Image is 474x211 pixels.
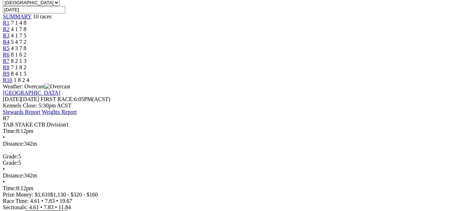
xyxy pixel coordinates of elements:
div: 342m [3,141,471,147]
div: 5 [3,160,471,166]
span: 4 3 7 8 [11,45,26,51]
span: Race Time: [3,198,29,204]
div: 8:12pm [3,128,471,134]
img: Overcast [44,83,70,90]
span: • [40,204,42,210]
a: Weights Report [42,109,77,115]
a: SUMMARY [3,13,31,19]
span: 4.61 [29,204,39,210]
a: R8 [3,64,10,70]
span: 10 races [33,13,52,19]
span: 8 4 1 5 [11,71,26,77]
a: R6 [3,52,10,58]
span: 8 1 6 2 [11,52,26,58]
span: • [3,166,5,172]
span: • [3,179,5,185]
a: Stewards Report [3,109,40,115]
div: 5 [3,153,471,160]
span: Time: [3,128,16,134]
span: [DATE] [3,96,39,102]
span: Distance: [3,172,24,178]
span: 6:05PM(ACST) [41,96,110,102]
span: FIRST RACE: [41,96,74,102]
a: R7 [3,58,10,64]
a: R1 [3,20,10,26]
span: • [56,198,58,204]
a: [GEOGRAPHIC_DATA] [3,90,60,96]
a: R3 [3,33,10,39]
input: Select date [3,6,65,13]
div: TAB STAKE CTB Division1 [3,122,471,128]
div: 8:12pm [3,185,471,192]
span: 1 8 2 4 [14,77,29,83]
span: $1,130 - $320 - $160 [50,192,98,198]
span: 4 1 7 8 [11,26,26,32]
a: R10 [3,77,12,83]
span: 4.61 [30,198,40,204]
span: • [41,198,43,204]
span: 5 4 7 2 [11,39,26,45]
span: Grade: [3,160,18,166]
span: 7 1 8 2 [11,64,26,70]
div: Kennels Close: 5:30pm ACST [3,102,471,109]
a: R2 [3,26,10,32]
a: R4 [3,39,10,45]
span: 4 1 7 5 [11,33,26,39]
div: Prize Money: $1,610 [3,192,471,198]
span: R7 [3,115,10,121]
span: 8 2 1 3 [11,58,26,64]
span: 11.84 [58,204,71,210]
span: [DATE] [3,96,21,102]
span: Time: [3,185,16,191]
span: Sectionals: [3,204,28,210]
span: 7 1 4 8 [11,20,26,26]
span: Weather: Overcast [3,83,70,89]
span: 7.83 [44,204,54,210]
a: R9 [3,71,10,77]
span: Grade: [3,153,18,159]
a: R5 [3,45,10,51]
span: 7.83 [45,198,55,204]
div: 342m [3,172,471,179]
span: • [55,204,57,210]
span: 19.67 [60,198,72,204]
span: • [3,134,5,140]
span: Distance: [3,141,24,147]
